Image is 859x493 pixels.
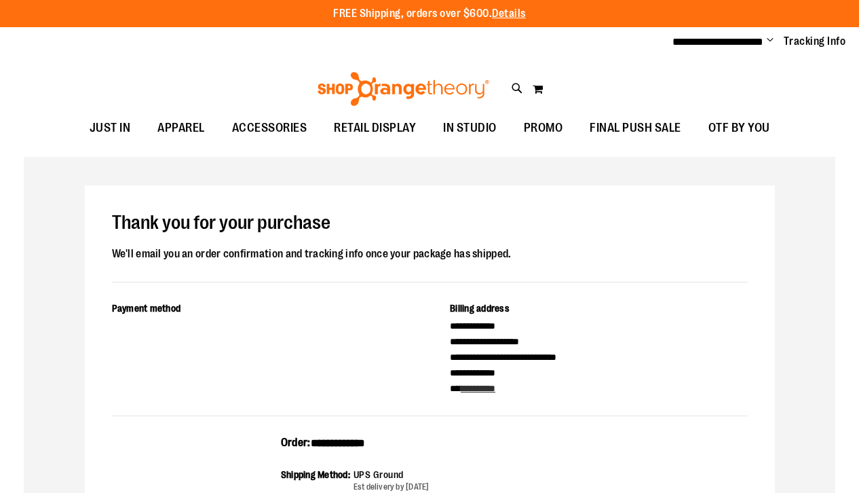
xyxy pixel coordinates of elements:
[112,245,748,263] div: We'll email you an order confirmation and tracking info once your package has shipped.
[450,302,748,318] div: Billing address
[90,113,131,143] span: JUST IN
[590,113,681,143] span: FINAL PUSH SALE
[576,113,695,144] a: FINAL PUSH SALE
[157,113,205,143] span: APPAREL
[354,468,429,481] div: UPS Ground
[281,435,579,460] div: Order:
[218,113,321,144] a: ACCESSORIES
[334,113,416,143] span: RETAIL DISPLAY
[76,113,145,144] a: JUST IN
[429,113,510,144] a: IN STUDIO
[320,113,429,144] a: RETAIL DISPLAY
[695,113,784,144] a: OTF BY YOU
[784,34,846,49] a: Tracking Info
[144,113,218,144] a: APPAREL
[112,213,748,234] h1: Thank you for your purchase
[316,72,491,106] img: Shop Orangetheory
[767,35,774,48] button: Account menu
[524,113,563,143] span: PROMO
[232,113,307,143] span: ACCESSORIES
[492,7,526,20] a: Details
[333,6,526,22] p: FREE Shipping, orders over $600.
[354,482,429,492] span: Est delivery by [DATE]
[281,468,354,493] div: Shipping Method:
[708,113,770,143] span: OTF BY YOU
[510,113,577,144] a: PROMO
[443,113,497,143] span: IN STUDIO
[112,302,410,318] div: Payment method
